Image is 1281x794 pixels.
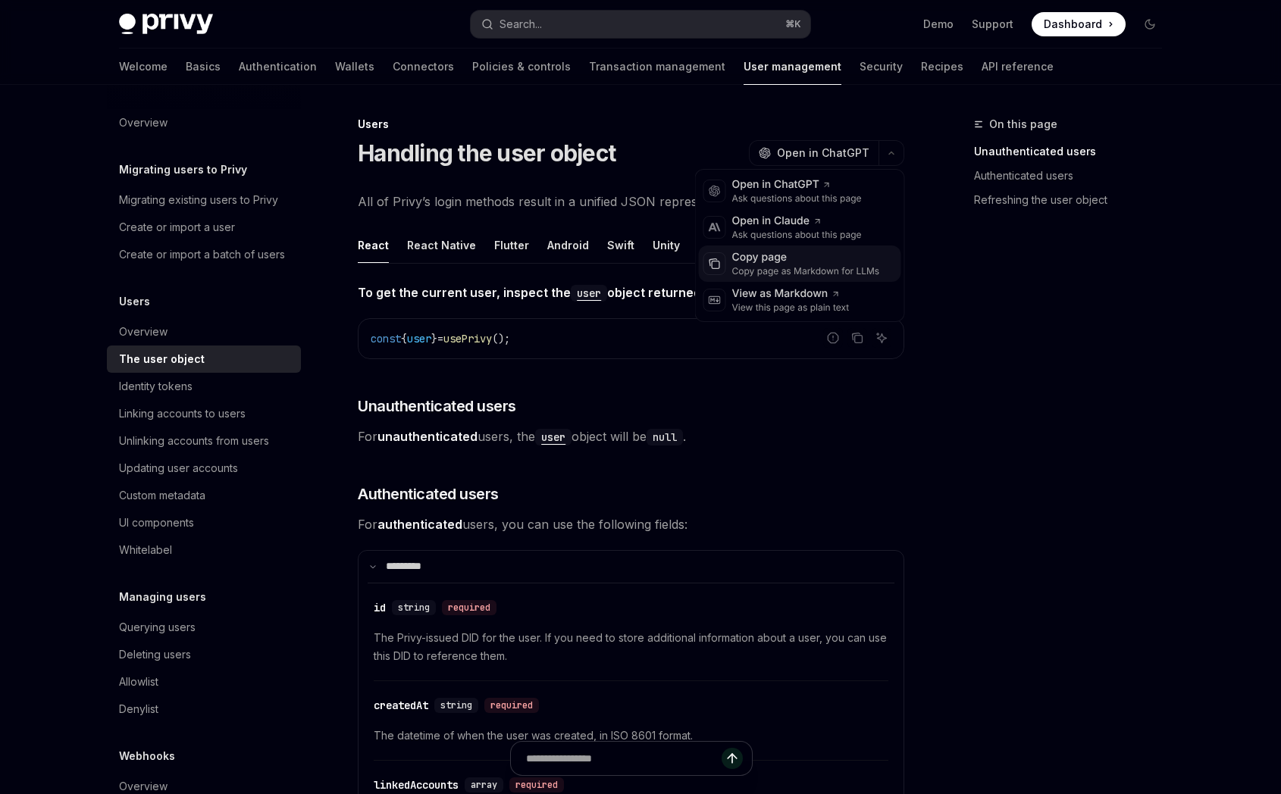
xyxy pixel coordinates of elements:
[239,48,317,85] a: Authentication
[442,600,496,615] div: required
[119,245,285,264] div: Create or import a batch of users
[107,482,301,509] a: Custom metadata
[119,588,206,606] h5: Managing users
[732,302,850,314] div: View this page as plain text
[393,48,454,85] a: Connectors
[107,318,301,345] a: Overview
[443,332,492,345] span: usePrivy
[407,332,431,345] span: user
[119,218,235,236] div: Create or import a user
[872,328,891,348] button: Ask AI
[398,602,430,614] span: string
[107,696,301,723] a: Denylist
[119,541,172,559] div: Whitelabel
[119,292,150,311] h5: Users
[119,459,238,477] div: Updating user accounts
[823,328,843,348] button: Report incorrect code
[358,395,516,417] span: Unauthenticated users
[440,699,472,711] span: string
[358,139,615,167] h1: Handling the user object
[526,742,722,775] input: Ask a question...
[744,48,841,85] a: User management
[732,265,880,277] div: Copy page as Markdown for LLMs
[107,509,301,536] a: UI components
[358,117,904,132] div: Users
[119,405,246,423] div: Linking accounts to users
[107,455,301,482] a: Updating user accounts
[732,229,862,241] div: Ask questions about this page
[785,18,801,30] span: ⌘ K
[119,323,168,341] div: Overview
[119,191,278,209] div: Migrating existing users to Privy
[107,400,301,427] a: Linking accounts to users
[119,618,196,636] div: Querying users
[119,486,205,505] div: Custom metadata
[374,600,386,615] div: id
[374,727,888,745] span: The datetime of when the user was created, in ISO 8601 format.
[371,332,401,345] span: const
[119,114,168,132] div: Overview
[107,109,301,136] a: Overview
[484,698,539,713] div: required
[107,536,301,564] a: Whitelabel
[107,241,301,268] a: Create or import a batch of users
[722,748,743,769] button: Send message
[358,285,835,300] strong: To get the current user, inspect the object returned by the hook:
[358,227,389,263] button: React
[107,214,301,241] a: Create or import a user
[974,164,1174,188] a: Authenticated users
[374,629,888,665] span: The Privy-issued DID for the user. If you need to store additional information about a user, you ...
[647,429,683,445] code: null
[437,332,443,345] span: =
[777,145,869,161] span: Open in ChatGPT
[107,668,301,696] a: Allowlist
[732,192,862,205] div: Ask questions about this page
[749,140,879,166] button: Open in ChatGPT
[921,48,963,85] a: Recipes
[547,227,589,263] button: Android
[107,641,301,668] a: Deleting users
[923,17,954,32] a: Demo
[119,350,205,368] div: The user object
[535,429,572,445] code: user
[732,214,862,229] div: Open in Claude
[494,227,529,263] button: Flutter
[186,48,221,85] a: Basics
[377,429,478,444] strong: unauthenticated
[492,332,510,345] span: ();
[401,332,407,345] span: {
[358,191,904,212] span: All of Privy’s login methods result in a unified JSON representation of your user.
[974,139,1174,164] a: Unauthenticated users
[107,186,301,214] a: Migrating existing users to Privy
[374,698,428,713] div: createdAt
[119,377,193,395] div: Identity tokens
[358,483,499,505] span: Authenticated users
[471,11,810,38] button: Search...⌘K
[107,614,301,641] a: Querying users
[732,286,850,302] div: View as Markdown
[732,177,862,192] div: Open in ChatGPT
[119,48,168,85] a: Welcome
[1138,12,1162,36] button: Toggle dark mode
[972,17,1013,32] a: Support
[607,227,634,263] button: Swift
[119,514,194,532] div: UI components
[847,328,867,348] button: Copy the contents from the code block
[431,332,437,345] span: }
[119,14,213,35] img: dark logo
[860,48,903,85] a: Security
[107,373,301,400] a: Identity tokens
[1044,17,1102,32] span: Dashboard
[472,48,571,85] a: Policies & controls
[653,227,680,263] button: Unity
[358,426,904,447] span: For users, the object will be .
[982,48,1054,85] a: API reference
[119,747,175,765] h5: Webhooks
[335,48,374,85] a: Wallets
[107,427,301,455] a: Unlinking accounts from users
[119,700,158,718] div: Denylist
[119,432,269,450] div: Unlinking accounts from users
[1032,12,1126,36] a: Dashboard
[377,517,462,532] strong: authenticated
[571,285,607,300] a: user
